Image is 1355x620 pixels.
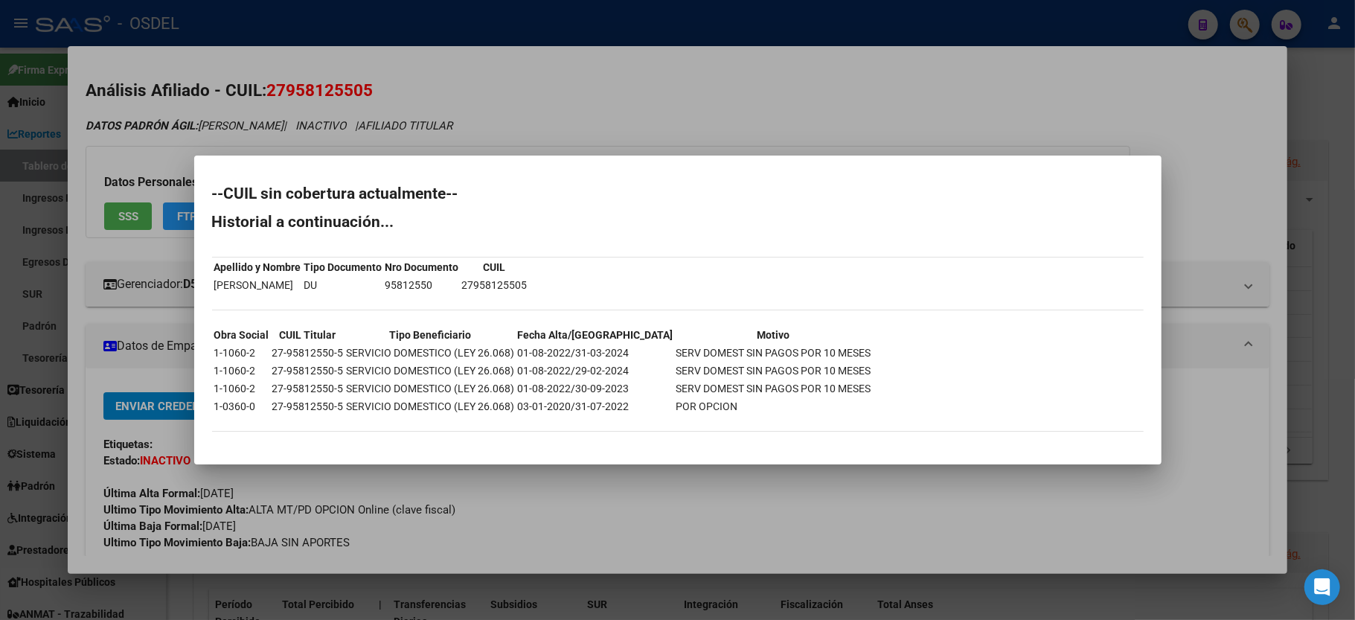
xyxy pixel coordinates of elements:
td: SERVICIO DOMESTICO (LEY 26.068) [346,380,516,397]
td: SERV DOMEST SIN PAGOS POR 10 MESES [676,380,872,397]
td: 27-95812550-5 [272,398,345,415]
td: 03-01-2020/31-07-2022 [517,398,674,415]
td: SERVICIO DOMESTICO (LEY 26.068) [346,398,516,415]
td: SERVICIO DOMESTICO (LEY 26.068) [346,345,516,361]
th: Fecha Alta/[GEOGRAPHIC_DATA] [517,327,674,343]
th: Tipo Beneficiario [346,327,516,343]
td: 01-08-2022/30-09-2023 [517,380,674,397]
h2: Historial a continuación... [212,214,1144,229]
td: 1-1060-2 [214,345,270,361]
td: SERV DOMEST SIN PAGOS POR 10 MESES [676,362,872,379]
th: Nro Documento [385,259,460,275]
div: Open Intercom Messenger [1304,569,1340,605]
td: 01-08-2022/29-02-2024 [517,362,674,379]
td: 1-0360-0 [214,398,270,415]
td: 1-1060-2 [214,380,270,397]
td: DU [304,277,383,293]
th: Obra Social [214,327,270,343]
td: 95812550 [385,277,460,293]
td: SERVICIO DOMESTICO (LEY 26.068) [346,362,516,379]
th: Tipo Documento [304,259,383,275]
td: 27-95812550-5 [272,362,345,379]
h2: --CUIL sin cobertura actualmente-- [212,186,1144,201]
th: CUIL [461,259,528,275]
td: 1-1060-2 [214,362,270,379]
td: 27-95812550-5 [272,380,345,397]
th: Motivo [676,327,872,343]
td: 01-08-2022/31-03-2024 [517,345,674,361]
td: SERV DOMEST SIN PAGOS POR 10 MESES [676,345,872,361]
th: Apellido y Nombre [214,259,302,275]
td: [PERSON_NAME] [214,277,302,293]
td: POR OPCION [676,398,872,415]
td: 27958125505 [461,277,528,293]
td: 27-95812550-5 [272,345,345,361]
th: CUIL Titular [272,327,345,343]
